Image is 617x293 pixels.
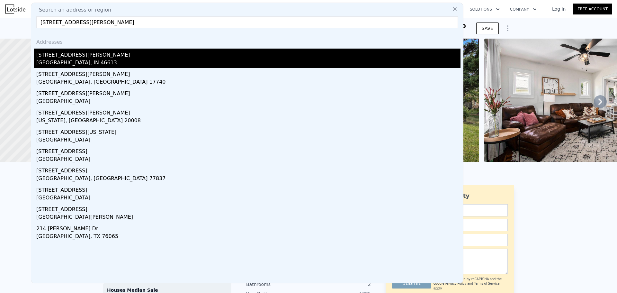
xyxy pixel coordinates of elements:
[246,281,308,288] div: Bathrooms
[36,175,461,184] div: [GEOGRAPHIC_DATA], [GEOGRAPHIC_DATA] 77837
[36,126,461,136] div: [STREET_ADDRESS][US_STATE]
[36,78,461,87] div: [GEOGRAPHIC_DATA], [GEOGRAPHIC_DATA] 17740
[36,213,461,222] div: [GEOGRAPHIC_DATA][PERSON_NAME]
[36,233,461,242] div: [GEOGRAPHIC_DATA], TX 76065
[544,6,573,12] a: Log In
[36,145,461,155] div: [STREET_ADDRESS]
[36,164,461,175] div: [STREET_ADDRESS]
[36,68,461,78] div: [STREET_ADDRESS][PERSON_NAME]
[36,49,461,59] div: [STREET_ADDRESS][PERSON_NAME]
[36,184,461,194] div: [STREET_ADDRESS]
[34,33,461,49] div: Addresses
[501,22,514,35] button: Show Options
[573,4,612,14] a: Free Account
[36,194,461,203] div: [GEOGRAPHIC_DATA]
[36,97,461,106] div: [GEOGRAPHIC_DATA]
[392,278,431,288] button: Submit
[476,23,499,34] button: SAVE
[474,282,499,285] a: Terms of Service
[36,222,461,233] div: 214 [PERSON_NAME] Dr
[308,281,371,288] div: 2
[36,16,458,28] input: Enter an address, city, region, neighborhood or zip code
[5,5,25,14] img: Lotside
[36,106,461,117] div: [STREET_ADDRESS][PERSON_NAME]
[36,155,461,164] div: [GEOGRAPHIC_DATA]
[505,4,542,15] button: Company
[36,87,461,97] div: [STREET_ADDRESS][PERSON_NAME]
[445,282,466,285] a: Privacy Policy
[465,4,505,15] button: Solutions
[36,117,461,126] div: [US_STATE], [GEOGRAPHIC_DATA] 20008
[34,6,111,14] span: Search an address or region
[36,59,461,68] div: [GEOGRAPHIC_DATA], IN 46613
[36,136,461,145] div: [GEOGRAPHIC_DATA]
[434,277,508,291] div: This site is protected by reCAPTCHA and the Google and apply.
[36,203,461,213] div: [STREET_ADDRESS]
